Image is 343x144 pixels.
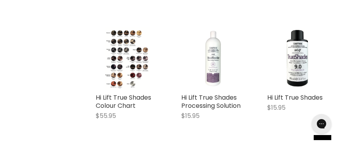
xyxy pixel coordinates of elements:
span: $55.95 [96,111,116,120]
span: $15.95 [181,111,200,120]
span: $15.95 [267,103,286,112]
a: Hi Lift True Shades [267,93,323,102]
img: Hi Lift True Shades Processing Solution [189,27,236,89]
img: Hi Lift True Shades [267,29,329,88]
a: Hi Lift True Shades [267,27,329,89]
a: Hi Lift True Shades Colour Chart [96,93,151,110]
a: Hi Lift True Shades Processing Solution [181,27,243,89]
a: Hi Lift True Shades Processing Solution [181,93,241,110]
iframe: Gorgias live chat messenger [308,111,335,136]
img: Hi Lift True Shades Colour Chart [105,27,149,89]
a: Hi Lift True Shades Colour Chart [96,27,158,89]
